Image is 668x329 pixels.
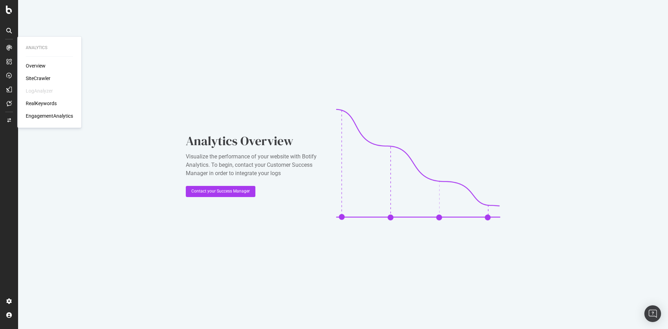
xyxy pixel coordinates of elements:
[191,188,250,194] div: Contact your Success Manager
[26,62,46,69] a: Overview
[186,132,325,150] div: Analytics Overview
[186,152,325,178] div: Visualize the performance of your website with Botify Analytics. To begin, contact your Customer ...
[186,186,255,197] button: Contact your Success Manager
[26,87,53,94] div: LogAnalyzer
[336,109,500,220] img: CaL_T18e.png
[26,112,73,119] a: EngagementAnalytics
[644,305,661,322] div: Open Intercom Messenger
[26,75,50,82] a: SiteCrawler
[26,45,73,51] div: Analytics
[26,100,57,107] a: RealKeywords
